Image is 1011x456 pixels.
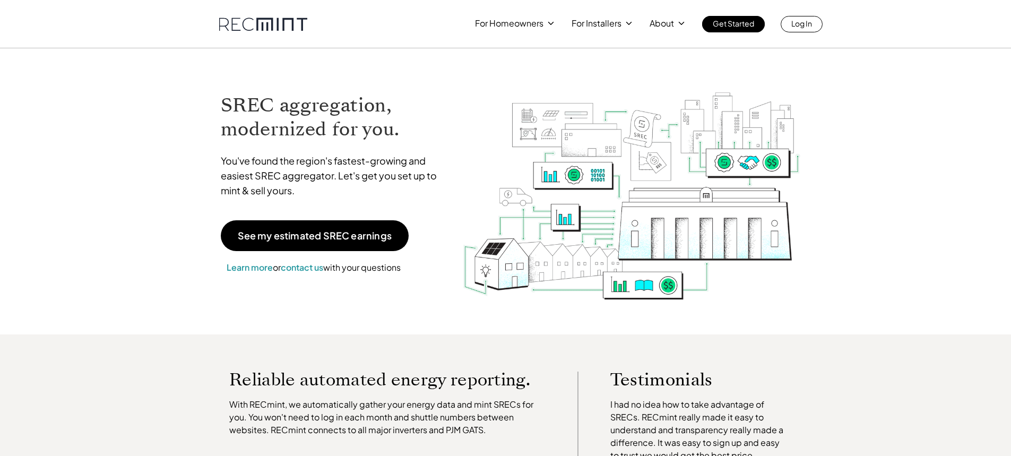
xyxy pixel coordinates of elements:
[475,16,543,31] p: For Homeowners
[221,93,447,141] h1: SREC aggregation, modernized for you.
[791,16,812,31] p: Log In
[238,231,392,240] p: See my estimated SREC earnings
[702,16,765,32] a: Get Started
[781,16,823,32] a: Log In
[281,262,323,273] a: contact us
[572,16,621,31] p: For Installers
[229,372,546,388] p: Reliable automated energy reporting.
[713,16,754,31] p: Get Started
[462,64,801,303] img: RECmint value cycle
[229,398,546,436] p: With RECmint, we automatically gather your energy data and mint SRECs for you. You won't need to ...
[221,261,407,274] p: or with your questions
[221,220,409,251] a: See my estimated SREC earnings
[610,372,768,388] p: Testimonials
[221,153,447,198] p: You've found the region's fastest-growing and easiest SREC aggregator. Let's get you set up to mi...
[650,16,674,31] p: About
[227,262,273,273] a: Learn more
